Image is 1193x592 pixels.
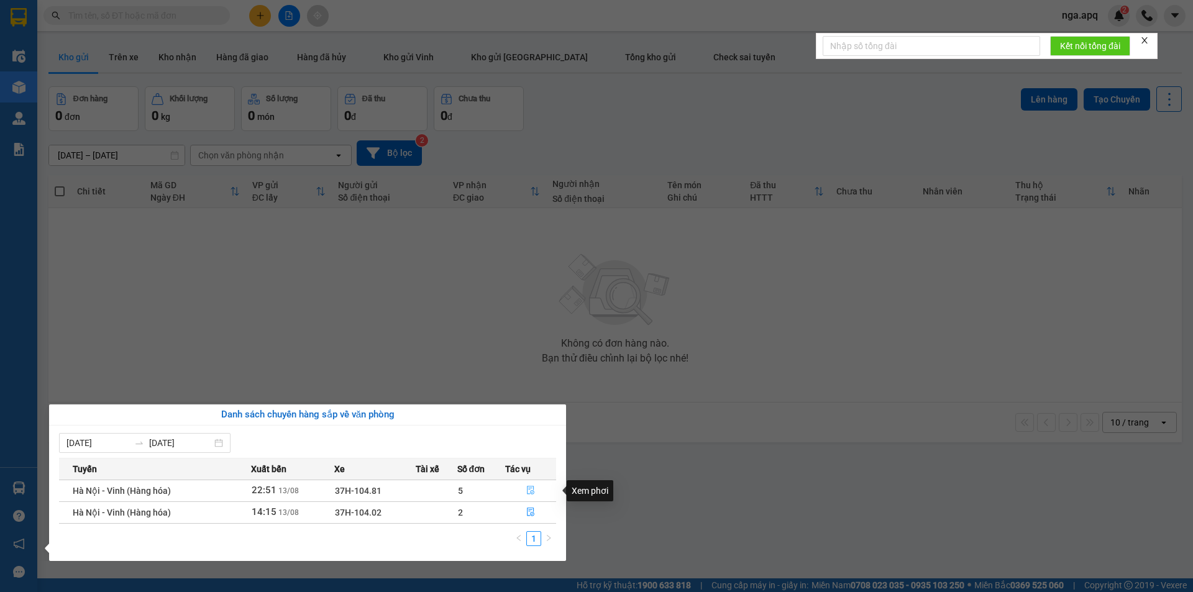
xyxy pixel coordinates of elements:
[59,408,556,422] div: Danh sách chuyến hàng sắp về văn phòng
[334,462,345,476] span: Xe
[1060,39,1120,53] span: Kết nối tổng đài
[541,531,556,546] li: Next Page
[541,531,556,546] button: right
[506,503,555,522] button: file-done
[527,532,541,545] a: 1
[278,508,299,517] span: 13/08
[458,508,463,517] span: 2
[251,462,286,476] span: Xuất bến
[1050,36,1130,56] button: Kết nối tổng đài
[1140,36,1149,45] span: close
[526,531,541,546] li: 1
[458,486,463,496] span: 5
[66,436,129,450] input: Từ ngày
[506,481,555,501] button: file-done
[545,534,552,542] span: right
[252,506,277,517] span: 14:15
[252,485,277,496] span: 22:51
[416,462,439,476] span: Tài xế
[149,436,212,450] input: Đến ngày
[567,480,613,501] div: Xem phơi
[823,36,1040,56] input: Nhập số tổng đài
[278,486,299,495] span: 13/08
[134,438,144,448] span: swap-right
[526,508,535,517] span: file-done
[526,486,535,496] span: file-done
[73,462,97,476] span: Tuyến
[335,486,382,496] span: 37H-104.81
[73,508,171,517] span: Hà Nội - Vinh (Hàng hóa)
[457,462,485,476] span: Số đơn
[335,508,382,517] span: 37H-104.02
[515,534,523,542] span: left
[505,462,531,476] span: Tác vụ
[511,531,526,546] li: Previous Page
[134,438,144,448] span: to
[511,531,526,546] button: left
[73,486,171,496] span: Hà Nội - Vinh (Hàng hóa)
